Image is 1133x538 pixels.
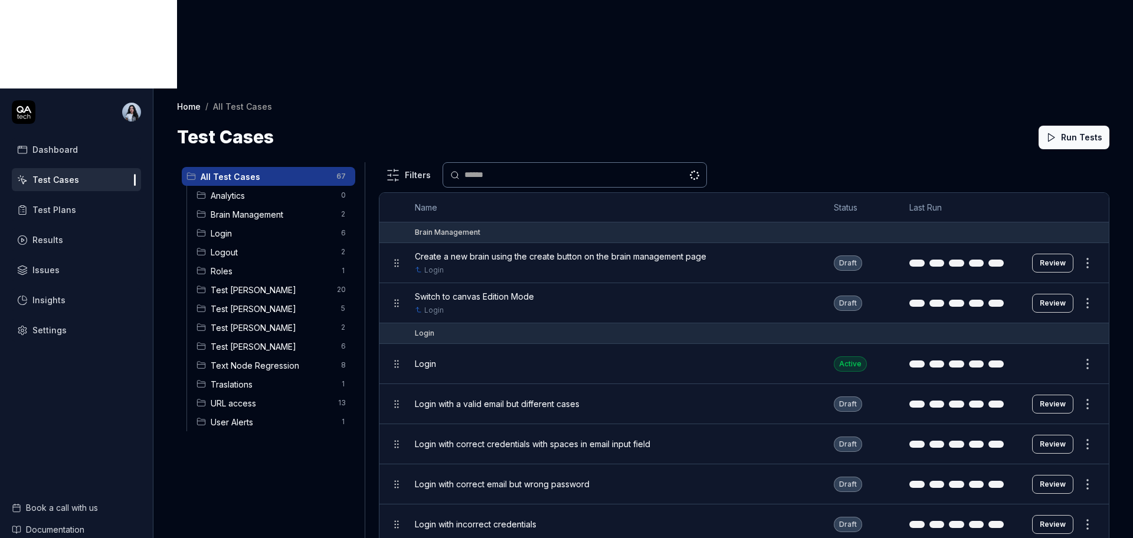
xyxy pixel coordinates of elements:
th: Status [822,193,898,222]
div: Test Plans [32,204,76,216]
span: 6 [336,226,351,240]
div: All Test Cases [213,100,272,112]
button: Review [1032,515,1073,534]
span: Text Node Regression [211,359,334,372]
h1: Test Cases [177,124,274,150]
span: Login with a valid email but different cases [415,398,579,410]
th: Last Run [898,193,1020,222]
div: Drag to reorderLogout2 [192,242,355,261]
div: Dashboard [32,143,78,156]
span: Test Allan [211,284,330,296]
a: Login [424,305,444,316]
a: Test Cases [12,168,141,191]
span: Analytics [211,189,334,202]
a: Test Plans [12,198,141,221]
span: 1 [336,415,351,429]
div: Draft [834,517,862,532]
div: Drag to reorderRoles1 [192,261,355,280]
span: Test Andres [211,303,334,315]
a: Documentation [12,523,141,536]
span: Documentation [26,523,84,536]
button: Review [1032,294,1073,313]
span: Logout [211,246,334,258]
tr: Switch to canvas Edition ModeLoginDraftReview [379,283,1109,323]
span: Create a new brain using the create button on the brain management page [415,250,706,263]
a: Login [424,265,444,275]
a: Dashboard [12,138,141,161]
div: Drag to reorderText Node Regression8 [192,356,355,375]
button: Review [1032,435,1073,454]
div: Test Cases [32,173,79,186]
a: Settings [12,319,141,342]
span: Brain Management [211,208,334,221]
span: Test Nadia [211,340,334,353]
a: Issues [12,258,141,281]
span: Roles [211,265,334,277]
span: Login [211,227,334,240]
a: Insights [12,288,141,311]
span: 1 [336,377,351,391]
button: Run Tests [1039,126,1109,149]
span: 5 [336,301,351,316]
div: Draft [834,296,862,311]
div: Drag to reorderTest [PERSON_NAME]6 [192,337,355,356]
button: Review [1032,475,1073,494]
button: Filters [379,163,438,187]
div: Drag to reorderAnalytics0 [192,186,355,205]
img: d3b8c0a4-b2ec-4016-942c-38cd9e66fe47.jpg [122,103,141,122]
span: Login with correct email but wrong password [415,478,590,490]
span: Traslations [211,378,334,391]
span: 1 [336,264,351,278]
div: Draft [834,477,862,492]
span: 13 [333,396,351,410]
div: Drag to reorderURL access13 [192,393,355,412]
tr: LoginActive [379,344,1109,384]
span: 8 [336,358,351,372]
div: Drag to reorderTest [PERSON_NAME]2 [192,318,355,337]
span: URL access [211,397,331,409]
div: / [205,100,208,112]
button: Review [1032,254,1073,273]
span: Book a call with us [26,501,98,514]
span: Test Cinthia [211,322,334,334]
span: Switch to canvas Edition Mode [415,290,534,303]
div: Draft [834,396,862,412]
div: Draft [834,437,862,452]
div: Login [415,328,434,339]
tr: Login with a valid email but different casesDraftReview [379,384,1109,424]
div: Drag to reorderUser Alerts1 [192,412,355,431]
div: Drag to reorderBrain Management2 [192,205,355,224]
span: Login with incorrect credentials [415,518,536,530]
span: 67 [332,169,351,183]
button: Review [1032,395,1073,414]
div: Results [32,234,63,246]
tr: Create a new brain using the create button on the brain management pageLoginDraftReview [379,243,1109,283]
span: 2 [336,207,351,221]
div: Drag to reorderTest [PERSON_NAME]5 [192,299,355,318]
a: Home [177,100,201,112]
tr: Login with correct email but wrong passwordDraftReview [379,464,1109,504]
a: Book a call with us [12,501,141,514]
div: Drag to reorderLogin6 [192,224,355,242]
span: 20 [332,283,351,297]
tr: Login with correct credentials with spaces in email input fieldDraftReview [379,424,1109,464]
div: Drag to reorderTest [PERSON_NAME]20 [192,280,355,299]
span: 0 [336,188,351,202]
span: 2 [336,320,351,334]
div: Active [834,356,867,372]
span: Login with correct credentials with spaces in email input field [415,438,650,450]
div: Issues [32,264,60,276]
th: Name [403,193,823,222]
div: Draft [834,255,862,271]
div: Settings [32,324,67,336]
div: Insights [32,294,66,306]
span: All Test Cases [201,170,329,183]
div: Brain Management [415,227,480,238]
div: Drag to reorderTraslations1 [192,375,355,393]
span: 2 [336,245,351,259]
